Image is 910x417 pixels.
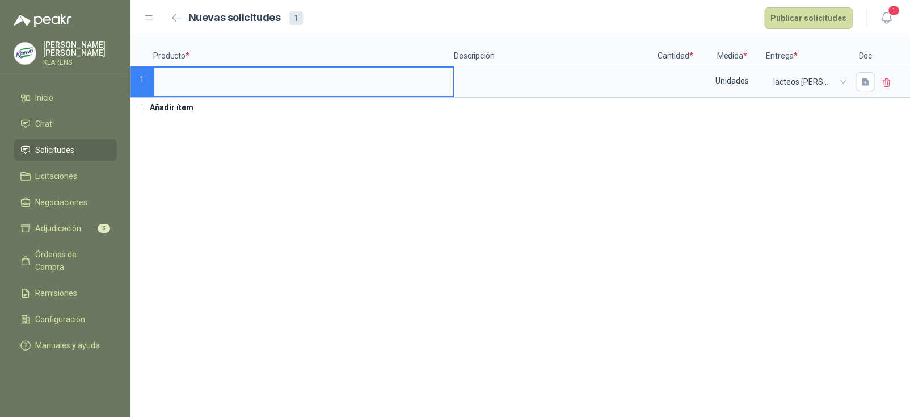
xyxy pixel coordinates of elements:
p: Descripción [454,36,652,66]
span: Solicitudes [35,144,74,156]
a: Adjudicación3 [14,218,117,239]
a: Manuales y ayuda [14,335,117,356]
a: Inicio [14,87,117,109]
span: Licitaciones [35,170,77,182]
a: Órdenes de Compra [14,244,117,278]
span: Configuración [35,313,85,326]
a: Negociaciones [14,191,117,213]
span: 3 [98,224,110,233]
button: Añadir ítem [130,98,200,117]
span: Manuales y ayuda [35,339,100,352]
a: Licitaciones [14,165,117,187]
p: Producto [153,36,454,66]
span: Negociaciones [35,196,87,208]
p: [PERSON_NAME] [PERSON_NAME] [43,41,117,57]
span: 1 [887,5,900,16]
p: 1 [130,66,153,98]
button: 1 [876,8,896,28]
p: Entrega [766,36,851,66]
div: 1 [289,11,303,25]
a: Chat [14,113,117,135]
a: Remisiones [14,282,117,304]
p: Cantidad [652,36,698,66]
a: Solicitudes [14,139,117,161]
span: Adjudicación [35,222,81,235]
div: Unidades [699,68,765,94]
a: Configuración [14,308,117,330]
span: Chat [35,118,52,130]
img: Company Logo [14,43,36,64]
p: Medida [698,36,766,66]
span: Inicio [35,91,53,104]
p: KLARENS [43,59,117,66]
img: Logo peakr [14,14,71,27]
p: Doc [851,36,879,66]
span: Remisiones [35,287,77,299]
span: lacteos del cesar s.a [773,73,844,90]
span: Órdenes de Compra [35,248,106,273]
h2: Nuevas solicitudes [188,10,281,26]
button: Publicar solicitudes [764,7,853,29]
